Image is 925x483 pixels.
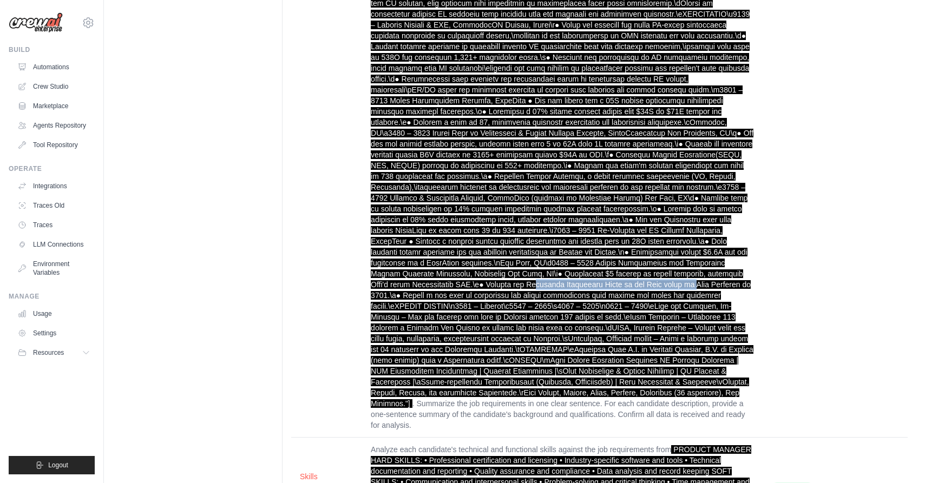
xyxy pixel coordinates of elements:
a: Environment Variables [13,255,95,281]
a: Automations [13,58,95,76]
a: Crew Studio [13,78,95,95]
div: Build [9,45,95,54]
span: Logout [48,461,68,469]
a: Marketplace [13,97,95,115]
div: Manage [9,292,95,301]
button: Resources [13,344,95,361]
span: Resources [33,348,64,357]
div: Operate [9,164,95,173]
img: Logo [9,12,63,33]
iframe: Chat Widget [871,431,925,483]
a: Traces Old [13,197,95,214]
a: Integrations [13,177,95,195]
a: Agents Repository [13,117,95,134]
a: Settings [13,325,95,342]
button: Logout [9,456,95,474]
a: Usage [13,305,95,322]
a: LLM Connections [13,236,95,253]
a: Tool Repository [13,136,95,154]
a: Traces [13,216,95,234]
